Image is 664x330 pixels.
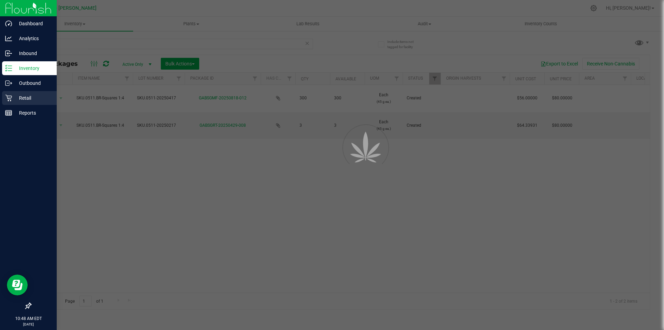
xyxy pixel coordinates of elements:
[5,80,12,87] inline-svg: Outbound
[12,94,54,102] p: Retail
[5,35,12,42] inline-svg: Analytics
[7,275,28,295] iframe: Resource center
[12,64,54,72] p: Inventory
[12,109,54,117] p: Reports
[12,34,54,43] p: Analytics
[12,19,54,28] p: Dashboard
[12,79,54,87] p: Outbound
[12,49,54,57] p: Inbound
[5,109,12,116] inline-svg: Reports
[3,322,54,327] p: [DATE]
[5,50,12,57] inline-svg: Inbound
[3,315,54,322] p: 10:48 AM EDT
[5,95,12,101] inline-svg: Retail
[5,20,12,27] inline-svg: Dashboard
[5,65,12,72] inline-svg: Inventory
